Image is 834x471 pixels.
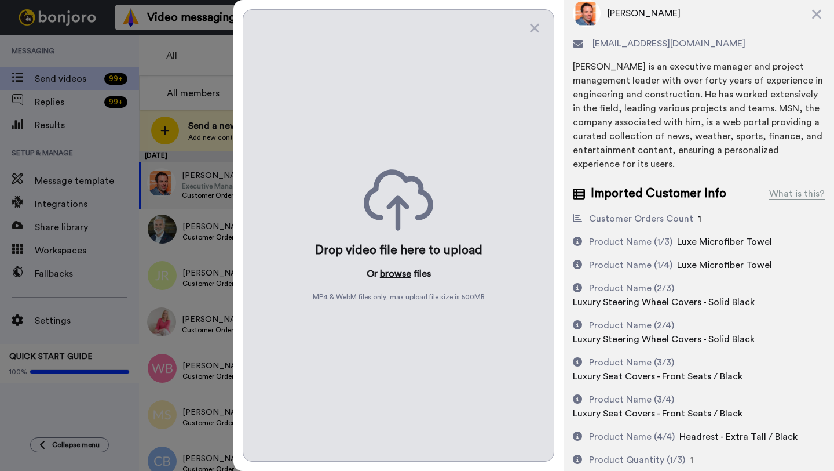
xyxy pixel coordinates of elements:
div: Customer Orders Count [589,212,693,226]
div: What is this? [769,187,825,201]
span: Luxury Seat Covers - Front Seats / Black [573,372,742,381]
span: MP4 & WebM files only, max upload file size is 500 MB [313,292,485,302]
span: Headrest - Extra Tall / Black [679,432,798,441]
span: Luxe Microfiber Towel [677,237,772,247]
div: Product Name (2/3) [589,281,674,295]
span: 1 [698,214,701,223]
span: Luxury Steering Wheel Covers - Solid Black [573,335,755,344]
p: Or files [367,267,431,281]
span: Luxe Microfiber Towel [677,260,772,270]
span: 1 [690,455,693,465]
button: browse [380,267,411,281]
div: Product Quantity (1/3) [589,453,685,467]
div: Product Name (3/3) [589,356,674,369]
div: Product Name (2/4) [589,318,674,332]
div: Drop video file here to upload [315,242,482,259]
span: Luxury Steering Wheel Covers - Solid Black [573,298,755,307]
span: Luxury Seat Covers - Front Seats / Black [573,409,742,418]
div: [PERSON_NAME] is an executive manager and project management leader with over forty years of expe... [573,60,825,171]
div: Product Name (3/4) [589,393,674,407]
div: Product Name (1/3) [589,235,672,249]
div: Product Name (4/4) [589,430,675,444]
span: Imported Customer Info [591,185,726,202]
div: Product Name (1/4) [589,258,672,272]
